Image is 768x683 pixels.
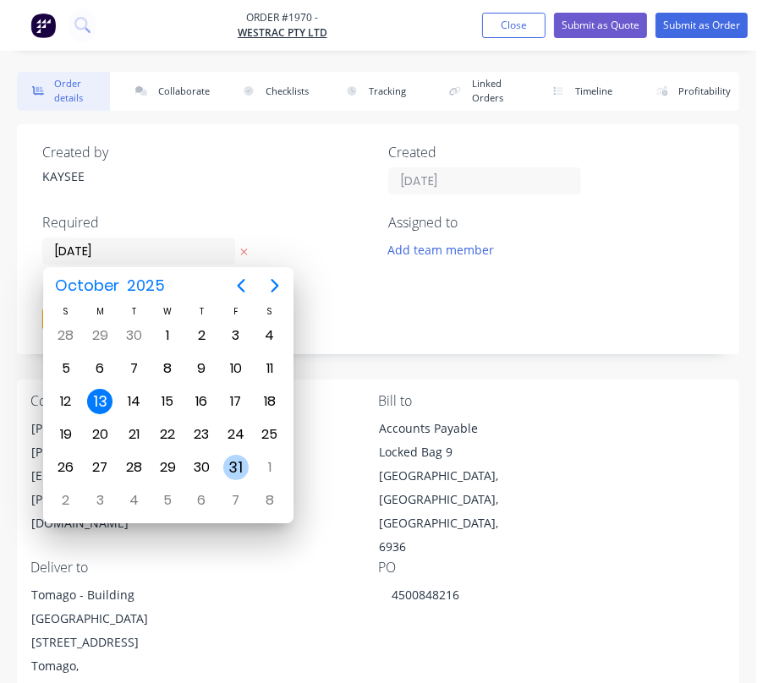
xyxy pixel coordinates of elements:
div: Thursday, October 9, 2025 [189,356,215,381]
div: Required [42,215,368,231]
button: Timeline [538,72,631,111]
div: T [117,304,151,319]
div: PO [378,560,726,576]
button: Linked Orders [435,72,528,111]
div: Assigned to [388,215,714,231]
div: Tuesday, October 28, 2025 [121,455,146,480]
div: Sunday, October 5, 2025 [53,356,79,381]
div: Sunday, October 12, 2025 [53,389,79,414]
div: KAYSEE [42,167,368,185]
button: Next page [258,269,292,303]
div: Tuesday, October 21, 2025 [121,422,146,447]
button: Close [482,13,546,38]
button: Add team member [379,238,503,260]
div: Tuesday, September 30, 2025 [121,323,146,348]
div: Sunday, November 2, 2025 [53,488,79,513]
div: [PERSON_NAME][EMAIL_ADDRESS][PERSON_NAME][DOMAIN_NAME] [31,440,172,535]
div: Sunday, October 26, 2025 [53,455,79,480]
div: Wednesday, October 15, 2025 [155,389,180,414]
div: Thursday, October 16, 2025 [189,389,215,414]
div: Monday, October 27, 2025 [87,455,112,480]
div: Friday, October 10, 2025 [223,356,249,381]
span: Order #1970 - [238,10,327,25]
div: Friday, November 7, 2025 [223,488,249,513]
div: Wednesday, October 8, 2025 [155,356,180,381]
button: Submit as Quote [554,13,647,38]
div: Accounts Payable Locked Bag 9[GEOGRAPHIC_DATA], [GEOGRAPHIC_DATA], [GEOGRAPHIC_DATA], 6936 [365,416,534,560]
div: Wednesday, October 1, 2025 [155,323,180,348]
div: [PERSON_NAME][PERSON_NAME][EMAIL_ADDRESS][PERSON_NAME][DOMAIN_NAME] [17,416,186,536]
div: Tuesday, November 4, 2025 [121,488,146,513]
div: Friday, October 24, 2025 [223,422,249,447]
div: Wednesday, October 22, 2025 [155,422,180,447]
div: Contact [30,393,378,409]
div: Saturday, November 1, 2025 [257,455,283,480]
div: F [219,304,253,319]
button: Order details [17,72,110,111]
div: Created by [42,145,368,161]
div: S [253,304,287,319]
div: Tuesday, October 7, 2025 [121,356,146,381]
a: WesTrac Pty Ltd [238,25,327,41]
div: Friday, October 3, 2025 [223,323,249,348]
div: Today, Monday, October 13, 2025 [87,389,112,414]
img: Factory [30,13,56,38]
div: Thursday, November 6, 2025 [189,488,215,513]
div: Created [388,145,714,161]
button: October2025 [45,270,176,301]
div: Wednesday, October 29, 2025 [155,455,180,480]
span: October [52,270,123,301]
div: [PERSON_NAME] [31,417,172,440]
button: Tracking [331,72,424,111]
div: 4500848216 [378,582,473,607]
div: Wednesday, November 5, 2025 [155,488,180,513]
div: Thursday, October 30, 2025 [189,455,215,480]
div: Friday, October 17, 2025 [223,389,249,414]
div: Saturday, October 11, 2025 [257,356,283,381]
div: M [83,304,117,319]
button: Collaborate [120,72,217,111]
button: Previous page [224,269,258,303]
div: Accounts Payable Locked Bag 9 [379,417,519,464]
div: T [184,304,218,319]
button: Submit as Order [656,13,748,38]
div: [GEOGRAPHIC_DATA], [GEOGRAPHIC_DATA], [GEOGRAPHIC_DATA], 6936 [379,464,519,559]
div: Monday, October 20, 2025 [87,422,112,447]
div: Sunday, October 19, 2025 [53,422,79,447]
button: Add team member [388,238,503,260]
div: Monday, September 29, 2025 [87,323,112,348]
button: Checklists [228,72,321,111]
div: Tomago - Building [GEOGRAPHIC_DATA][STREET_ADDRESS] [31,583,172,654]
div: Sunday, September 28, 2025 [53,323,79,348]
div: Monday, October 6, 2025 [87,356,112,381]
div: Saturday, October 18, 2025 [257,389,283,414]
div: W [151,304,184,319]
div: Monday, November 3, 2025 [87,488,112,513]
div: Thursday, October 23, 2025 [189,422,215,447]
div: Bill to [378,393,726,409]
div: Saturday, November 8, 2025 [257,488,283,513]
div: Deliver to [30,560,378,576]
div: Saturday, October 4, 2025 [257,323,283,348]
span: 2025 [123,270,169,301]
div: Thursday, October 2, 2025 [189,323,215,348]
button: Profitability [641,72,739,111]
div: Tuesday, October 14, 2025 [121,389,146,414]
div: Saturday, October 25, 2025 [257,422,283,447]
div: Friday, October 31, 2025 [223,455,249,480]
div: S [49,304,83,319]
